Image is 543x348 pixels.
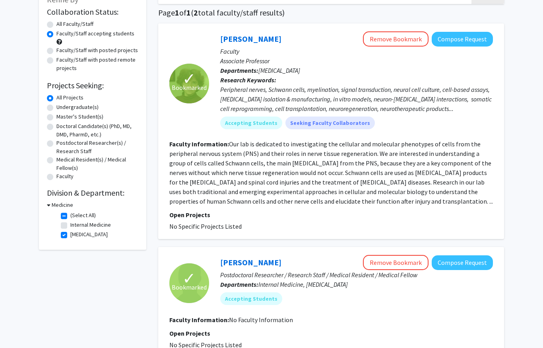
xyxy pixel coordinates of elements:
p: Associate Professor [220,56,493,66]
label: All Faculty/Staff [56,20,93,28]
h2: Division & Department: [47,188,138,198]
iframe: Chat [6,312,34,342]
span: 2 [194,8,198,17]
span: ✓ [182,75,196,83]
label: Faculty/Staff with posted remote projects [56,56,138,72]
button: Remove Bookmark [363,255,429,270]
span: ✓ [182,274,196,282]
span: No Faculty Information [229,316,293,324]
p: Faculty [220,47,493,56]
p: Postdoctoral Researcher / Research Staff / Medical Resident / Medical Fellow [220,270,493,280]
label: Internal Medicine [70,221,111,229]
label: [MEDICAL_DATA] [70,230,108,239]
span: No Specific Projects Listed [169,222,242,230]
label: Medical Resident(s) / Medical Fellow(s) [56,156,138,172]
button: Compose Request to Jennifer Isaacs [432,255,493,270]
span: Internal Medicine, [MEDICAL_DATA] [258,280,348,288]
b: Research Keywords: [220,76,276,84]
a: [PERSON_NAME] [220,257,281,267]
div: Peripheral nerves, Schwann cells, myelination, signal transduction, neural cell culture, cell-bas... [220,85,493,113]
h2: Projects Seeking: [47,81,138,90]
label: Faculty [56,172,74,181]
p: Open Projects [169,329,493,338]
label: Doctoral Candidate(s) (PhD, MD, DMD, PharmD, etc.) [56,122,138,139]
b: Departments: [220,66,258,74]
span: Bookmarked [172,282,207,292]
span: [MEDICAL_DATA] [258,66,300,74]
span: Bookmarked [172,83,207,92]
span: 1 [186,8,191,17]
label: Faculty/Staff accepting students [56,29,134,38]
mat-chip: Accepting Students [220,292,282,305]
p: Open Projects [169,210,493,220]
h1: Page of ( total faculty/staff results) [158,8,504,17]
label: (Select All) [70,211,96,220]
button: Remove Bookmark [363,31,429,47]
label: Faculty/Staff with posted projects [56,46,138,54]
b: Departments: [220,280,258,288]
mat-chip: Seeking Faculty Collaborators [285,117,375,129]
h2: Collaboration Status: [47,7,138,17]
label: Master's Student(s) [56,113,103,121]
mat-chip: Accepting Students [220,117,282,129]
label: Postdoctoral Researcher(s) / Research Staff [56,139,138,156]
fg-read-more: Our lab is dedicated to investigating the cellular and molecular phenotypes of cells from the per... [169,140,493,205]
a: [PERSON_NAME] [220,34,281,44]
b: Faculty Information: [169,316,229,324]
b: Faculty Information: [169,140,229,148]
label: All Projects [56,93,83,102]
h3: Medicine [52,201,73,209]
label: Undergraduate(s) [56,103,99,111]
button: Compose Request to Paula Monje [432,32,493,47]
span: 1 [175,8,179,17]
